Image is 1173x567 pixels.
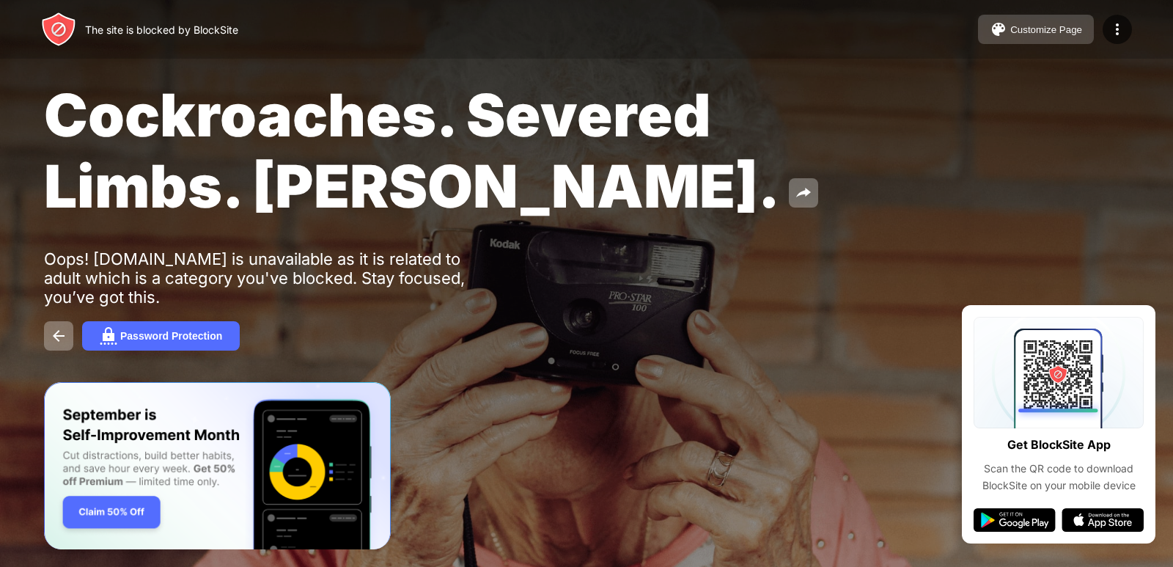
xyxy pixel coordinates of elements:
[44,249,497,307] div: Oops! [DOMAIN_NAME] is unavailable as it is related to adult which is a category you've blocked. ...
[1007,434,1111,456] div: Get BlockSite App
[1010,24,1082,35] div: Customize Page
[120,330,222,342] div: Password Protection
[44,79,780,222] span: Cockroaches. Severed Limbs. [PERSON_NAME].
[978,15,1094,44] button: Customize Page
[795,184,812,202] img: share.svg
[974,508,1056,532] img: google-play.svg
[85,23,238,36] div: The site is blocked by BlockSite
[100,327,117,345] img: password.svg
[50,327,67,345] img: back.svg
[1062,508,1144,532] img: app-store.svg
[974,461,1144,494] div: Scan the QR code to download BlockSite on your mobile device
[41,12,76,47] img: header-logo.svg
[1108,21,1126,38] img: menu-icon.svg
[990,21,1007,38] img: pallet.svg
[44,382,391,550] iframe: Banner
[82,321,240,351] button: Password Protection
